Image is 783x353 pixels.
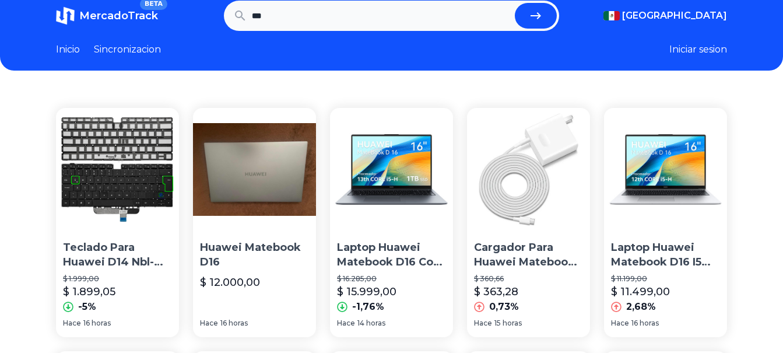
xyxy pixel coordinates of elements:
[603,9,727,23] button: [GEOGRAPHIC_DATA]
[56,108,179,231] img: Teclado Para Huawei D14 Nbl-waq9br D15 Boh-waq9r D16 Lat Luz
[63,319,81,328] span: Hace
[337,274,446,284] p: $ 16.285,00
[56,43,80,57] a: Inicio
[604,108,727,337] a: Laptop Huawei Matebook D16 I5 12a 8gb + 512gb Ssd Windows 11Laptop Huawei Matebook D16 I5 12a 8gb...
[611,274,720,284] p: $ 11.199,00
[200,319,218,328] span: Hace
[200,274,260,291] p: $ 12.000,00
[63,240,172,270] p: Teclado Para Huawei D14 Nbl-waq9br D15 Boh-waq9r D16 Lat [PERSON_NAME]
[200,240,309,270] p: Huawei Matebook D16
[337,284,396,300] p: $ 15.999,00
[79,9,158,22] span: MercadoTrack
[626,300,656,314] p: 2,68%
[83,319,111,328] span: 16 horas
[494,319,522,328] span: 15 horas
[337,240,446,270] p: Laptop Huawei Matebook D16 Core I5 16gb Ram +1tb Ssd
[352,300,384,314] p: -1,76%
[56,6,75,25] img: MercadoTrack
[631,319,659,328] span: 16 horas
[474,240,583,270] p: Cargador Para Huawei Matebook D15 D16 65w Cable De Datos 2m
[467,108,590,337] a: Cargador Para Huawei Matebook D15 D16 65w Cable De Datos 2mCargador Para Huawei Matebook D15 D16 ...
[603,11,620,20] img: Mexico
[474,274,583,284] p: $ 360,66
[63,274,172,284] p: $ 1.999,00
[357,319,385,328] span: 14 horas
[330,108,453,231] img: Laptop Huawei Matebook D16 Core I5 16gb Ram +1tb Ssd
[220,319,248,328] span: 16 horas
[622,9,727,23] span: [GEOGRAPHIC_DATA]
[669,43,727,57] button: Iniciar sesion
[193,108,316,337] a: Huawei Matebook D16Huawei Matebook D16$ 12.000,00Hace16 horas
[56,6,158,25] a: MercadoTrackBETA
[611,319,629,328] span: Hace
[63,284,115,300] p: $ 1.899,05
[337,319,355,328] span: Hace
[330,108,453,337] a: Laptop Huawei Matebook D16 Core I5 16gb Ram +1tb Ssd Laptop Huawei Matebook D16 Core I5 16gb Ram ...
[94,43,161,57] a: Sincronizacion
[611,240,720,270] p: Laptop Huawei Matebook D16 I5 12a 8gb + 512gb Ssd Windows 11
[489,300,519,314] p: 0,73%
[474,284,518,300] p: $ 363,28
[611,284,670,300] p: $ 11.499,00
[467,108,590,231] img: Cargador Para Huawei Matebook D15 D16 65w Cable De Datos 2m
[78,300,96,314] p: -5%
[474,319,492,328] span: Hace
[604,108,727,231] img: Laptop Huawei Matebook D16 I5 12a 8gb + 512gb Ssd Windows 11
[56,108,179,337] a: Teclado Para Huawei D14 Nbl-waq9br D15 Boh-waq9r D16 Lat LuzTeclado Para Huawei D14 Nbl-waq9br D1...
[193,108,316,231] img: Huawei Matebook D16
